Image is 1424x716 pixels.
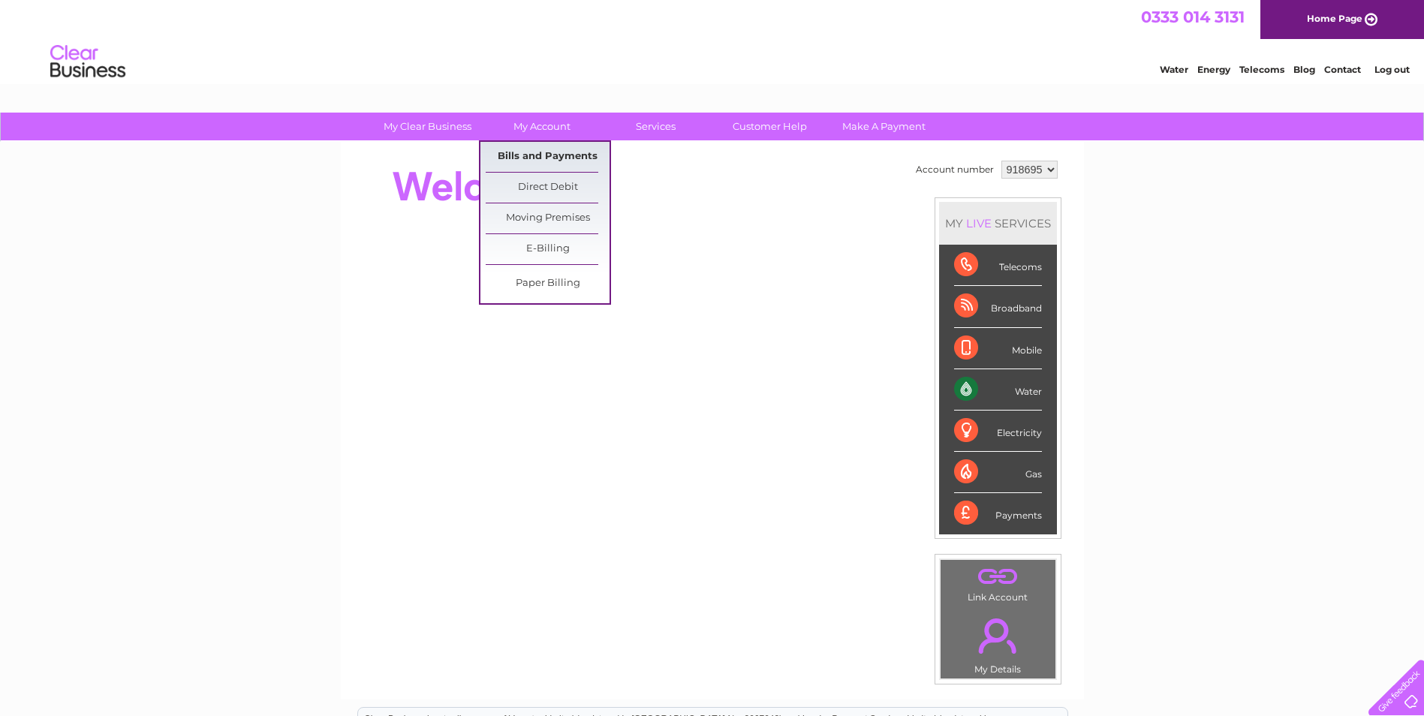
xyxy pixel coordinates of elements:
[954,493,1042,534] div: Payments
[954,369,1042,411] div: Water
[1374,64,1410,75] a: Log out
[480,113,604,140] a: My Account
[963,216,995,230] div: LIVE
[366,113,489,140] a: My Clear Business
[594,113,718,140] a: Services
[486,173,610,203] a: Direct Debit
[50,39,126,85] img: logo.png
[708,113,832,140] a: Customer Help
[358,8,1067,73] div: Clear Business is a trading name of Verastar Limited (registered in [GEOGRAPHIC_DATA] No. 3667643...
[940,606,1056,679] td: My Details
[486,269,610,299] a: Paper Billing
[944,609,1052,662] a: .
[822,113,946,140] a: Make A Payment
[1324,64,1361,75] a: Contact
[954,245,1042,286] div: Telecoms
[1293,64,1315,75] a: Blog
[486,142,610,172] a: Bills and Payments
[1141,8,1245,26] a: 0333 014 3131
[1197,64,1230,75] a: Energy
[954,286,1042,327] div: Broadband
[954,328,1042,369] div: Mobile
[912,157,998,182] td: Account number
[1239,64,1284,75] a: Telecoms
[939,202,1057,245] div: MY SERVICES
[954,452,1042,493] div: Gas
[486,203,610,233] a: Moving Premises
[954,411,1042,452] div: Electricity
[1160,64,1188,75] a: Water
[944,564,1052,590] a: .
[486,234,610,264] a: E-Billing
[940,559,1056,606] td: Link Account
